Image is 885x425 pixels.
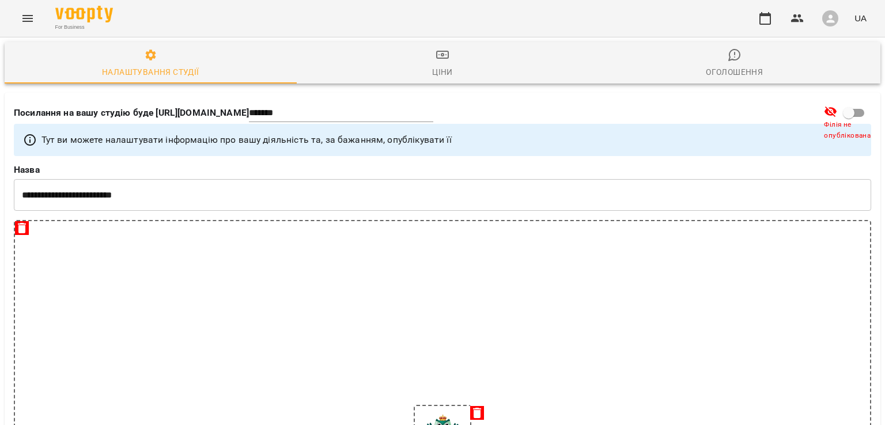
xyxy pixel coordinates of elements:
[850,7,871,29] button: UA
[14,5,41,32] button: Menu
[14,106,249,120] p: Посилання на вашу студію буде [URL][DOMAIN_NAME]
[41,133,452,147] p: Тут ви можете налаштувати інформацію про вашу діяльність та, за бажанням, опублікувати її
[55,6,113,22] img: Voopty Logo
[706,65,763,79] div: Оголошення
[102,65,199,79] div: Налаштування студії
[854,12,867,24] span: UA
[432,65,453,79] div: Ціни
[824,119,882,142] span: Філія не опублікована
[55,24,113,31] span: For Business
[14,165,871,174] label: Назва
